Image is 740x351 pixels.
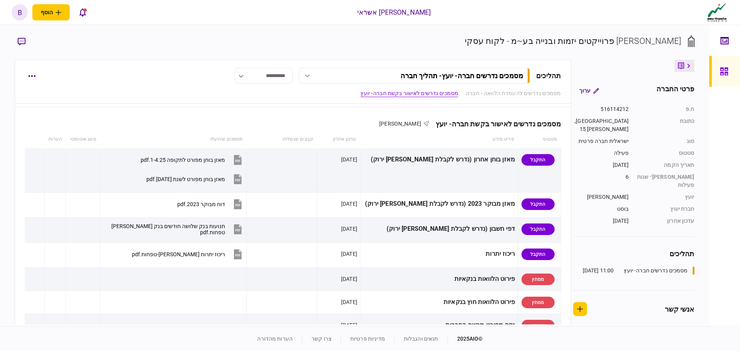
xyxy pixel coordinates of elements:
[363,195,515,213] div: מאזן מבוקר 2023 (נדרש לקבלת [PERSON_NAME] ירוק)
[32,4,70,20] button: פתח תפריט להוספת לקוח
[132,251,225,257] div: ריכוז יתרות מזרחי-טפחות.pdf
[146,176,225,182] div: מאזן בוחן מפורט לשנת 2024.pdf
[429,120,561,128] div: מסמכים נדרשים לאישור בקשת חברה- יועץ
[363,151,515,168] div: מאזן בוחן אחרון (נדרש לקבלת [PERSON_NAME] ירוק)
[317,131,360,148] th: עדכון אחרון
[350,336,385,342] a: מדיניות פרטיות
[404,336,438,342] a: תנאים והגבלות
[341,250,357,258] div: [DATE]
[357,7,431,17] div: [PERSON_NAME] אשראי
[637,161,695,169] div: תאריך הקמה
[45,131,66,148] th: הערות
[466,89,561,97] a: מסמכים נדרשים להעמדת הלוואה - חברה
[132,245,244,263] button: ריכוז יתרות מזרחי-טפחות.pdf
[573,105,629,113] div: 516114212
[146,170,244,188] button: מאזן בוחן מפורט לשנת 2024.pdf
[637,105,695,113] div: ח.פ
[360,89,458,97] a: מסמכים נדרשים לאישור בקשת חברה- יועץ
[400,72,523,80] div: מסמכים נדרשים חברה- יועץ - תהליך חברה
[141,151,244,168] button: מאזן בוחן מפורט לתקופה 1-4.25.pdf
[521,198,555,210] div: התקבל
[360,131,518,148] th: פריט מידע
[257,336,293,342] a: הערות מהדורה
[66,131,100,148] th: סיווג אוטומטי
[573,249,695,259] div: תהליכים
[341,156,357,163] div: [DATE]
[177,195,244,213] button: דוח מבוקר 2023.pdf
[573,161,629,169] div: [DATE]
[573,117,629,133] div: [GEOGRAPHIC_DATA], 15 [PERSON_NAME]
[573,217,629,225] div: [DATE]
[141,157,225,163] div: מאזן בוחן מפורט לתקופה 1-4.25.pdf
[637,137,695,145] div: סוג
[521,320,555,331] div: ממתין
[299,68,530,84] button: מסמכים נדרשים חברה- יועץ- תהליך חברה
[583,267,614,275] div: 11:00 [DATE]
[573,84,605,97] button: ערוך
[656,84,694,97] div: פרטי החברה
[341,321,357,329] div: [DATE]
[341,298,357,306] div: [DATE]
[379,121,421,127] span: [PERSON_NAME]
[518,131,561,148] th: סטטוס
[573,149,629,157] div: פעילה
[637,173,695,189] div: [PERSON_NAME]׳ שנות פעילות
[447,335,483,343] div: © 2025 AIO
[74,4,91,20] button: פתח רשימת התראות
[363,294,515,311] div: פירוט הלוואות חוץ בנקאיות
[637,193,695,201] div: יועץ
[363,245,515,263] div: ריכוז יתרות
[665,304,695,314] div: אנשי קשר
[12,4,28,20] button: b
[706,3,728,22] img: client company logo
[363,317,515,334] div: נסח מפורט מרשם החברות
[521,249,555,260] div: התקבל
[363,270,515,288] div: פירוט הלוואות בנקאיות
[637,117,695,133] div: כתובת
[521,223,555,235] div: התקבל
[341,200,357,208] div: [DATE]
[573,193,629,201] div: [PERSON_NAME]
[341,275,357,283] div: [DATE]
[637,149,695,157] div: סטטוס
[624,267,688,275] div: מסמכים נדרשים חברה- יועץ
[465,35,681,47] div: [PERSON_NAME] פרוייקטים יזמות ובנייה בע~מ - לקוח עסקי
[521,297,555,308] div: ממתין
[341,225,357,233] div: [DATE]
[521,154,555,166] div: התקבל
[100,131,247,148] th: מסמכים שהועלו
[573,137,629,145] div: ישראלית חברה פרטית
[363,220,515,238] div: דפי חשבון (נדרש לקבלת [PERSON_NAME] ירוק)
[177,201,225,207] div: דוח מבוקר 2023.pdf
[311,336,331,342] a: צרו קשר
[583,267,695,275] a: מסמכים נדרשים חברה- יועץ11:00 [DATE]
[637,217,695,225] div: עדכון אחרון
[109,220,244,238] button: תנועות בנק שלושה חודשים בנק מזרחי טפחות.pdf
[573,205,629,213] div: בוסט
[573,173,629,189] div: 6
[536,71,561,81] div: תהליכים
[247,131,317,148] th: קבצים שנשלחו
[637,205,695,213] div: חברת יעוץ
[109,223,225,235] div: תנועות בנק שלושה חודשים בנק מזרחי טפחות.pdf
[521,274,555,285] div: ממתין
